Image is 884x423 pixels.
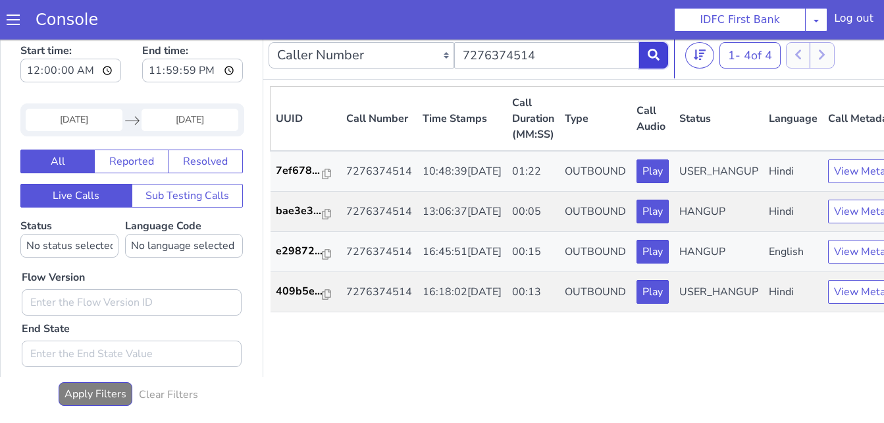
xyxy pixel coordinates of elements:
td: USER_HANGUP [674,115,764,156]
p: e29872... [276,208,323,223]
td: OUTBOUND [559,115,631,156]
td: 13:06:37[DATE] [417,156,507,196]
select: Status [20,198,118,222]
th: Time Stamps [417,51,507,116]
td: 7276374514 [341,156,417,196]
a: bae3e3... [276,167,336,183]
td: 7276374514 [341,196,417,237]
button: Play [637,244,669,268]
a: 409b5e... [276,248,336,264]
label: Start time: [20,3,121,51]
button: Reported [94,114,169,138]
td: 16:45:51[DATE] [417,196,507,237]
th: Call Duration (MM:SS) [507,51,559,116]
a: 7ef678... [276,127,336,143]
th: UUID [271,51,341,116]
td: 16:18:02[DATE] [417,237,507,277]
a: Console [20,11,114,29]
td: Hindi [764,115,823,156]
td: HANGUP [674,156,764,196]
td: 00:05 [507,156,559,196]
th: Call Number [341,51,417,116]
label: Language Code [125,183,243,222]
button: Sub Testing Calls [132,148,244,172]
button: Play [637,204,669,228]
td: OUTBOUND [559,156,631,196]
td: HANGUP [674,196,764,237]
td: 00:13 [507,237,559,277]
td: 10:48:39[DATE] [417,115,507,156]
p: bae3e3... [276,167,323,183]
h6: Clear Filters [139,353,198,366]
th: Type [559,51,631,116]
input: Start time: [20,23,121,47]
select: Language Code [125,198,243,222]
button: All [20,114,95,138]
td: Hindi [764,237,823,277]
td: 7276374514 [341,115,417,156]
button: IDFC First Bank [674,8,806,32]
th: Status [674,51,764,116]
td: Hindi [764,156,823,196]
label: End State [22,285,70,301]
p: 409b5e... [276,248,323,264]
input: Start Date [26,73,122,96]
td: 00:15 [507,196,559,237]
button: 1- 4of 4 [719,7,781,33]
p: 7ef678... [276,127,323,143]
button: Live Calls [20,148,132,172]
label: Flow Version [22,234,85,250]
td: USER_HANGUP [674,237,764,277]
div: Log out [834,11,873,32]
th: Language [764,51,823,116]
button: Resolved [169,114,243,138]
button: Apply Filters [59,347,132,370]
input: End Date [142,73,238,96]
td: English [764,196,823,237]
label: End time: [142,3,243,51]
button: Play [637,164,669,188]
td: 7276374514 [341,237,417,277]
a: e29872... [276,208,336,223]
input: Enter the Caller Number [454,7,640,33]
input: Enter the End State Value [22,305,242,331]
input: Enter the Flow Version ID [22,254,242,280]
button: Play [637,124,669,148]
td: 01:22 [507,115,559,156]
label: Status [20,183,118,222]
td: OUTBOUND [559,237,631,277]
th: Call Audio [631,51,674,116]
td: OUTBOUND [559,196,631,237]
span: 4 of 4 [744,12,772,28]
input: End time: [142,23,243,47]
